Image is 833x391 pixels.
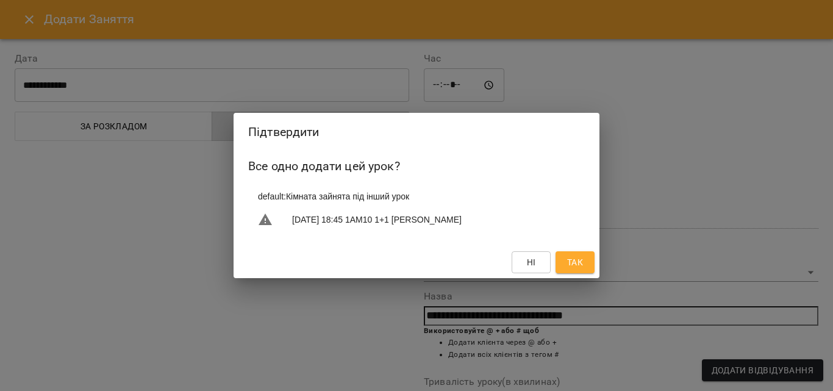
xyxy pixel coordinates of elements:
[248,207,585,232] li: [DATE] 18:45 1АМ10 1+1 [PERSON_NAME]
[556,251,595,273] button: Так
[512,251,551,273] button: Ні
[567,255,583,270] span: Так
[527,255,536,270] span: Ні
[248,185,585,207] li: default : Кімната зайнята під інший урок
[248,157,585,176] h6: Все одно додати цей урок?
[248,123,585,142] h2: Підтвердити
